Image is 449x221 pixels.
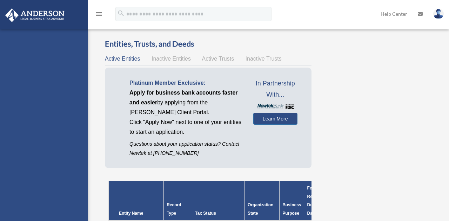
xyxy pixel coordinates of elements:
[257,104,294,109] img: NewtekBankLogoSM.png
[433,9,444,19] img: User Pic
[116,181,164,221] th: Entity Name
[245,181,280,221] th: Organization State
[117,9,125,17] i: search
[253,113,297,125] a: Learn More
[95,10,103,18] i: menu
[192,181,245,221] th: Tax Status
[129,78,243,88] p: Platinum Member Exclusive:
[105,39,311,49] h3: Entities, Trusts, and Deeds
[152,56,191,62] span: Inactive Entities
[95,12,103,18] a: menu
[129,88,243,117] p: by applying from the [PERSON_NAME] Client Portal.
[105,56,140,62] span: Active Entities
[253,78,297,100] span: In Partnership With...
[129,140,243,157] p: Questions about your application status? Contact Newtek at [PHONE_NUMBER]
[129,117,243,137] p: Click "Apply Now" next to one of your entities to start an application.
[246,56,282,62] span: Inactive Trusts
[129,90,238,105] span: Apply for business bank accounts faster and easier
[202,56,234,62] span: Active Trusts
[3,8,67,22] img: Anderson Advisors Platinum Portal
[304,181,327,221] th: Federal Return Due Date
[164,181,192,221] th: Record Type
[280,181,304,221] th: Business Purpose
